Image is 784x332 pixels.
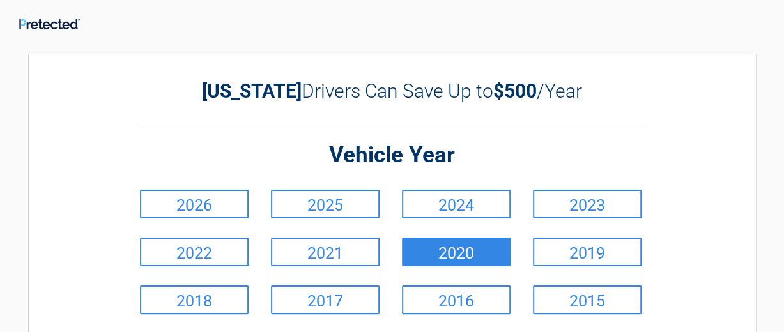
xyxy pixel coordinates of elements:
a: 2016 [402,285,511,314]
a: 2021 [271,238,380,266]
a: 2026 [140,190,249,218]
b: $500 [493,80,537,102]
h2: Vehicle Year [137,140,648,170]
h2: Drivers Can Save Up to /Year [137,80,648,102]
a: 2020 [402,238,511,266]
a: 2019 [533,238,642,266]
a: 2022 [140,238,249,266]
a: 2017 [271,285,380,314]
a: 2018 [140,285,249,314]
a: 2025 [271,190,380,218]
a: 2023 [533,190,642,218]
img: Main Logo [19,19,80,29]
b: [US_STATE] [202,80,302,102]
a: 2024 [402,190,511,218]
a: 2015 [533,285,642,314]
